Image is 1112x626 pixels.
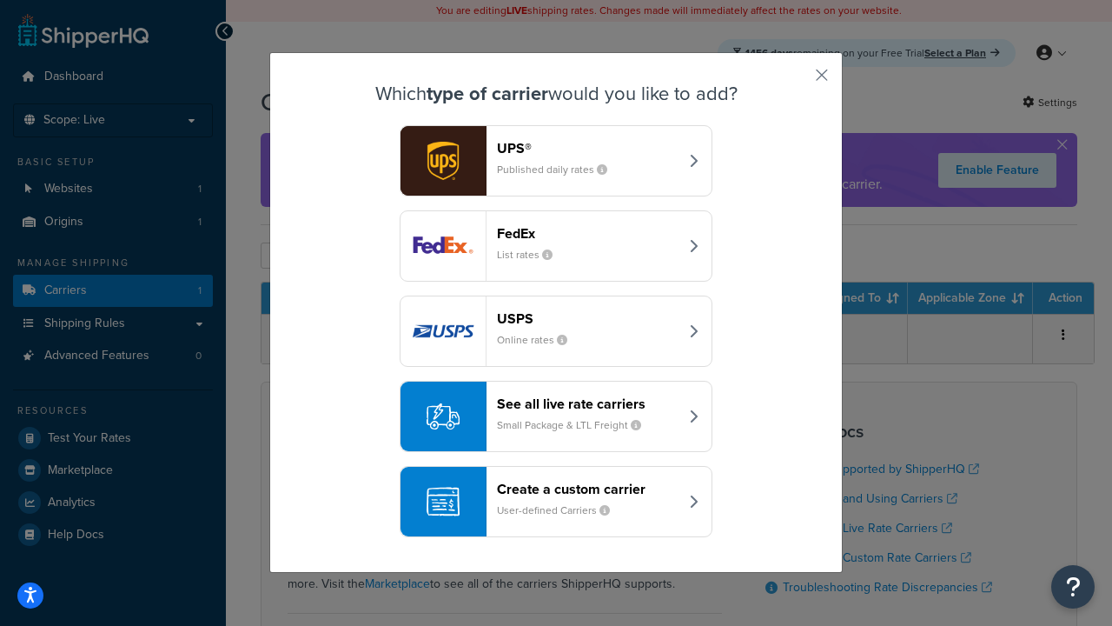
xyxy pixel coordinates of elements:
img: icon-carrier-custom-c93b8a24.svg [427,485,460,518]
header: USPS [497,310,678,327]
header: Create a custom carrier [497,481,678,497]
small: User-defined Carriers [497,503,624,518]
img: fedEx logo [400,211,486,281]
small: Online rates [497,332,581,348]
button: ups logoUPS®Published daily rates [400,125,712,196]
img: icon-carrier-liverate-becf4550.svg [427,400,460,433]
h3: Which would you like to add? [314,83,798,104]
small: Small Package & LTL Freight [497,417,655,433]
button: Create a custom carrierUser-defined Carriers [400,466,712,537]
strong: type of carrier [427,79,548,108]
small: List rates [497,247,566,263]
button: fedEx logoFedExList rates [400,210,712,282]
header: See all live rate carriers [497,396,678,412]
img: ups logo [400,126,486,196]
small: Published daily rates [497,162,621,177]
button: Open Resource Center [1051,565,1095,609]
button: See all live rate carriersSmall Package & LTL Freight [400,381,712,452]
button: usps logoUSPSOnline rates [400,296,712,367]
header: UPS® [497,140,678,156]
header: FedEx [497,225,678,242]
img: usps logo [400,296,486,366]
